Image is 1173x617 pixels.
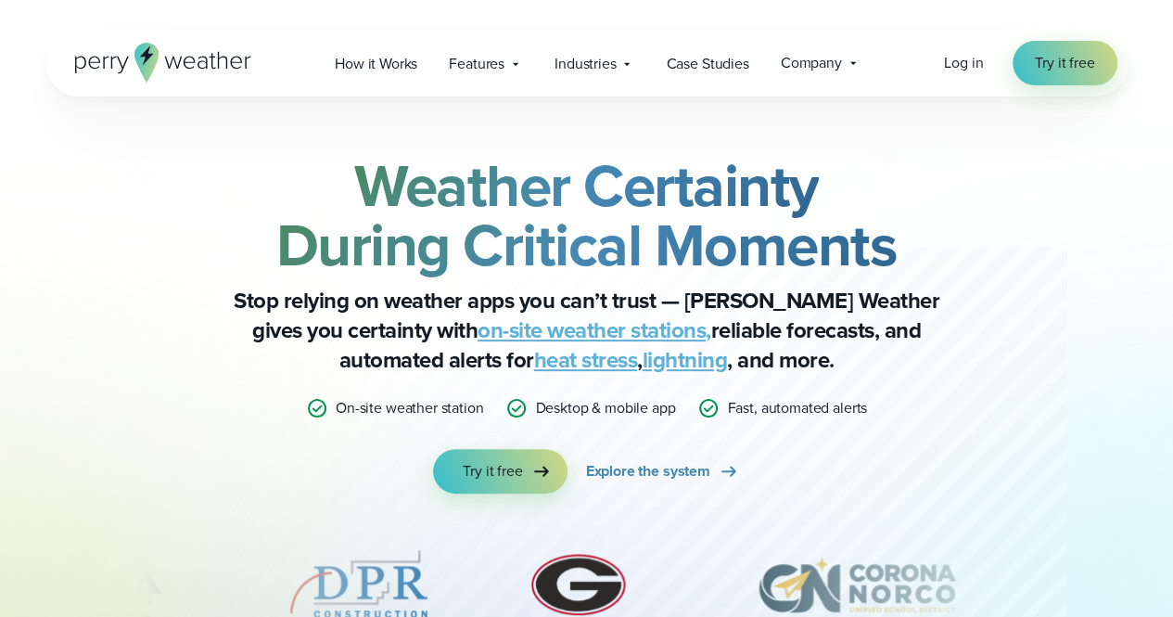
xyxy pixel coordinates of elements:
[216,286,958,375] p: Stop relying on weather apps you can’t trust — [PERSON_NAME] Weather gives you certainty with rel...
[781,52,842,74] span: Company
[478,314,711,347] a: on-site weather stations,
[449,53,504,75] span: Features
[1013,41,1116,85] a: Try it free
[1035,52,1094,74] span: Try it free
[335,53,417,75] span: How it Works
[586,460,710,482] span: Explore the system
[534,343,638,377] a: heat stress
[555,53,616,75] span: Industries
[643,343,728,377] a: lightning
[944,52,983,74] a: Log in
[276,142,898,289] strong: Weather Certainty During Critical Moments
[586,449,740,494] a: Explore the system
[650,45,764,83] a: Case Studies
[319,45,433,83] a: How it Works
[944,52,983,73] span: Log in
[727,397,867,419] p: Fast, automated alerts
[336,397,483,419] p: On-site weather station
[463,460,522,482] span: Try it free
[535,397,675,419] p: Desktop & mobile app
[666,53,748,75] span: Case Studies
[433,449,567,494] a: Try it free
